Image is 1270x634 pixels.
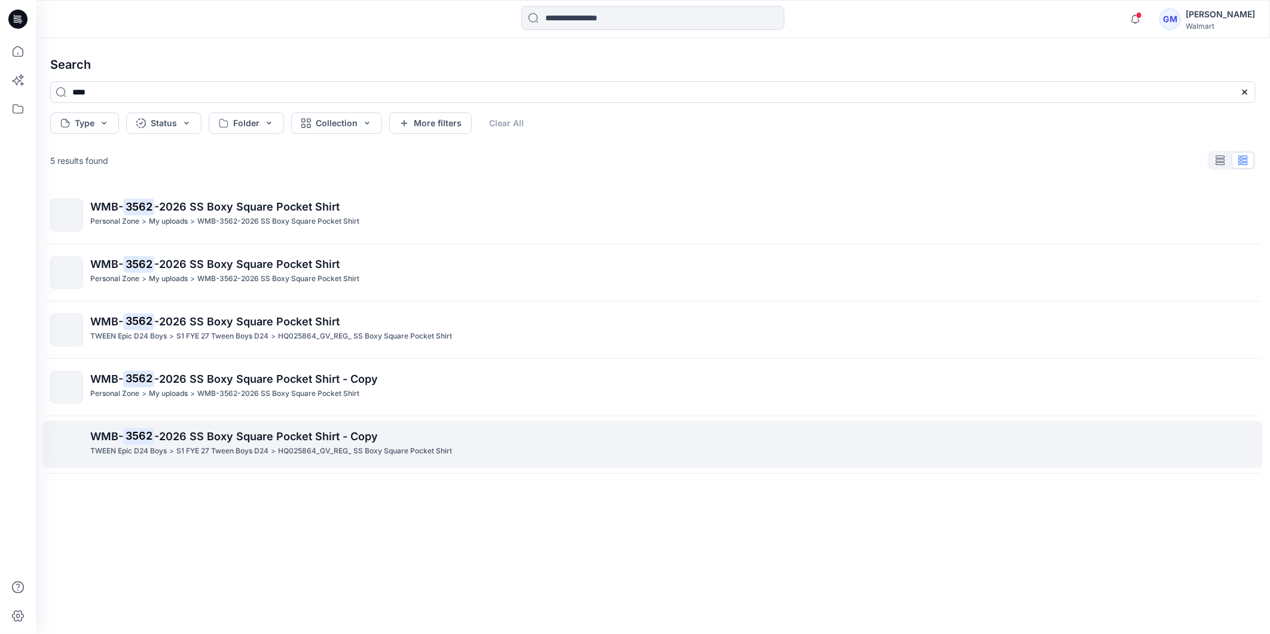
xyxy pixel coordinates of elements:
p: My uploads [149,273,188,285]
p: TWEEN Epic D24 Boys [90,330,167,343]
span: WMB- [90,200,123,213]
div: [PERSON_NAME] [1186,7,1255,22]
p: > [169,330,174,343]
p: WMB-3562-2026 SS Boxy Square Pocket Shirt [197,273,359,285]
mark: 3562 [123,428,154,444]
h4: Search [41,48,1265,81]
button: Type [50,112,119,134]
p: WMB-3562-2026 SS Boxy Square Pocket Shirt [197,215,359,228]
p: TWEEN Epic D24 Boys [90,445,167,458]
p: My uploads [149,215,188,228]
p: > [190,273,195,285]
a: WMB-3562-2026 SS Boxy Square Pocket Shirt - CopyTWEEN Epic D24 Boys>S1 FYE 27 Tween Boys D24>HQ02... [43,421,1263,468]
button: Folder [209,112,284,134]
a: WMB-3562-2026 SS Boxy Square Pocket ShirtTWEEN Epic D24 Boys>S1 FYE 27 Tween Boys D24>HQ025864_GV... [43,306,1263,353]
p: My uploads [149,388,188,400]
span: WMB- [90,430,123,443]
a: WMB-3562-2026 SS Boxy Square Pocket ShirtPersonal Zone>My uploads>WMB-3562-2026 SS Boxy Square Po... [43,249,1263,296]
p: Personal Zone [90,215,139,228]
mark: 3562 [123,198,154,215]
span: -2026 SS Boxy Square Pocket Shirt [154,315,340,328]
p: > [142,273,146,285]
mark: 3562 [123,313,154,330]
button: More filters [389,112,472,134]
p: Personal Zone [90,388,139,400]
p: HQ025864_GV_REG_ SS Boxy Square Pocket Shirt [278,445,452,458]
p: > [271,445,276,458]
p: > [142,388,146,400]
p: > [142,215,146,228]
span: -2026 SS Boxy Square Pocket Shirt [154,258,340,270]
p: HQ025864_GV_REG_ SS Boxy Square Pocket Shirt [278,330,452,343]
span: WMB- [90,315,123,328]
span: WMB- [90,373,123,385]
p: Personal Zone [90,273,139,285]
a: WMB-3562-2026 SS Boxy Square Pocket ShirtPersonal Zone>My uploads>WMB-3562-2026 SS Boxy Square Po... [43,191,1263,239]
p: > [271,330,276,343]
mark: 3562 [123,370,154,387]
a: WMB-3562-2026 SS Boxy Square Pocket Shirt - CopyPersonal Zone>My uploads>WMB-3562-2026 SS Boxy Sq... [43,364,1263,411]
p: S1 FYE 27 Tween Boys D24 [176,330,268,343]
p: 5 results found [50,154,108,167]
button: Collection [291,112,382,134]
span: -2026 SS Boxy Square Pocket Shirt - Copy [154,373,378,385]
div: Walmart [1186,22,1255,31]
div: GM [1159,8,1181,30]
p: > [190,388,195,400]
p: > [169,445,174,458]
span: -2026 SS Boxy Square Pocket Shirt - Copy [154,430,378,443]
span: WMB- [90,258,123,270]
span: -2026 SS Boxy Square Pocket Shirt [154,200,340,213]
p: WMB-3562-2026 SS Boxy Square Pocket Shirt [197,388,359,400]
p: > [190,215,195,228]
mark: 3562 [123,255,154,272]
button: Status [126,112,202,134]
p: S1 FYE 27 Tween Boys D24 [176,445,268,458]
